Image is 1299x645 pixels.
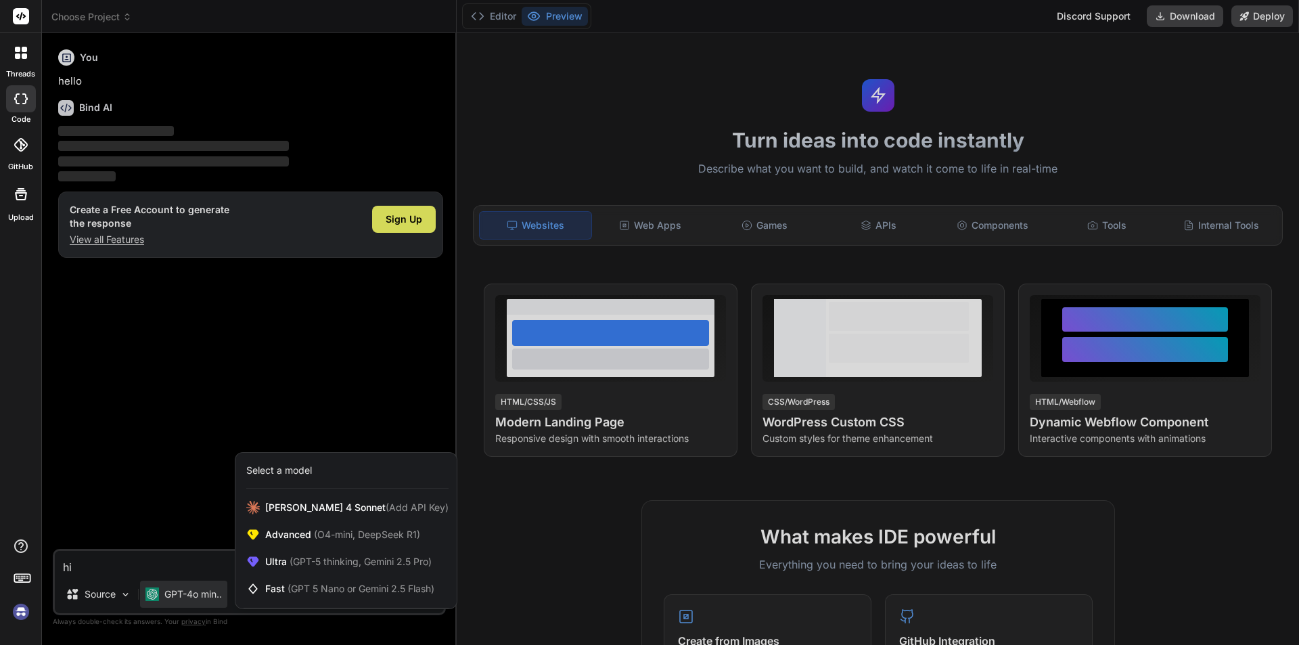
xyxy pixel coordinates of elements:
[8,212,34,223] label: Upload
[386,502,449,513] span: (Add API Key)
[265,528,420,541] span: Advanced
[6,68,35,80] label: threads
[8,161,33,173] label: GitHub
[311,529,420,540] span: (O4-mini, DeepSeek R1)
[265,582,434,596] span: Fast
[265,555,432,569] span: Ultra
[288,583,434,594] span: (GPT 5 Nano or Gemini 2.5 Flash)
[12,114,30,125] label: code
[265,501,449,514] span: [PERSON_NAME] 4 Sonnet
[287,556,432,567] span: (GPT-5 thinking, Gemini 2.5 Pro)
[246,464,312,477] div: Select a model
[9,600,32,623] img: signin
